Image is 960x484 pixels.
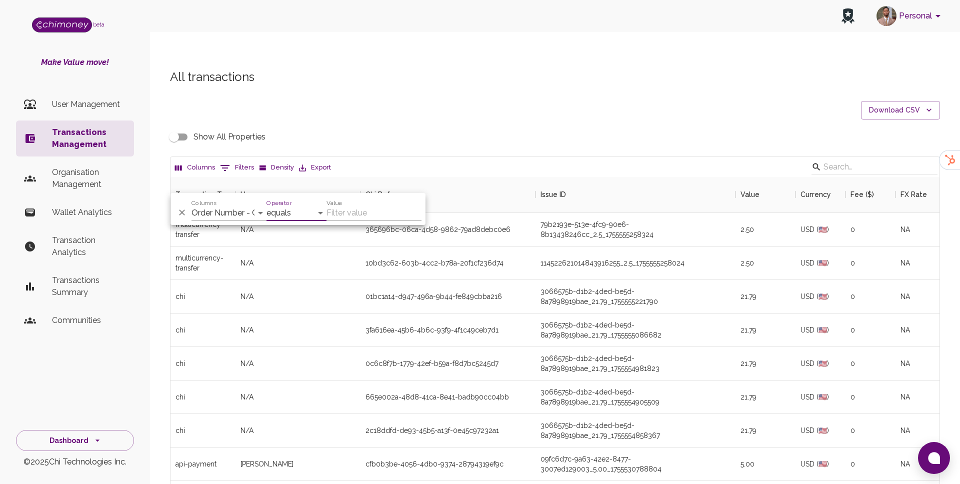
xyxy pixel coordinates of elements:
div: USD (🇺🇸) [795,280,845,313]
div: USD (🇺🇸) [795,414,845,447]
div: 0 [845,313,895,347]
div: Chi Ref [360,176,535,212]
div: 2c18ddfd-de93-45b5-a13f-0e45c97232a1 [365,425,499,435]
p: Transaction Analytics [52,234,126,258]
div: 665e002a-48d8-41ca-8e41-badb90cc04bb [365,392,509,402]
div: Fee ($) [850,176,874,212]
div: NA [895,414,945,447]
div: multicurrency-transfer [170,213,235,246]
div: NA [895,380,945,414]
div: Value [740,176,759,212]
div: NA [895,280,945,313]
div: 21.79 [735,380,795,414]
div: 10bd3c62-603b-4cc2-b78a-20f1cf236d74 [365,258,503,268]
div: Value [735,176,795,212]
button: Export [296,160,333,175]
div: 0 [845,246,895,280]
div: USD (🇺🇸) [795,213,845,246]
span: [PERSON_NAME] [240,459,293,469]
div: 0 [845,213,895,246]
button: Open chat window [918,442,950,474]
div: 0 [845,447,895,481]
div: Chi Ref [365,176,390,212]
div: 2.50 [735,213,795,246]
span: N/A [240,392,253,402]
div: Issue ID [540,176,566,212]
div: Currency [795,176,845,212]
div: 01bc1a14-d947-496a-9b44-fe849cbba216 [365,291,502,301]
span: N/A [240,258,253,268]
div: chi [170,380,235,414]
div: Search [811,159,937,177]
button: Dashboard [16,430,134,451]
div: Currency [800,176,831,212]
p: Communities [52,314,126,326]
div: Username [240,176,275,212]
div: 0 [845,380,895,414]
div: chi [170,414,235,447]
div: 0 [845,347,895,380]
div: NA [895,246,945,280]
img: Logo [32,17,92,32]
div: 3066575b-d1b2-4ded-be5d-8a7898919bae_21.79_1755554905509 [540,387,730,407]
div: NA [895,447,945,481]
input: Search… [823,159,922,175]
span: N/A [240,291,253,301]
div: cfb0b3be-4056-4db0-9374-28794319ef9c [365,459,503,469]
button: Delete [174,205,189,220]
div: Transaction Type [175,176,234,212]
div: chi [170,347,235,380]
div: 3fa616ea-45b6-4b6c-93f9-4f1c49ceb7d1 [365,325,498,335]
div: 3066575b-d1b2-4ded-be5d-8a7898919bae_21.79_1755555086682 [540,320,730,340]
button: Density [256,160,296,175]
div: multicurrency-transfer [170,246,235,280]
span: N/A [240,358,253,368]
div: USD (🇺🇸) [795,347,845,380]
div: 21.79 [735,280,795,313]
div: FX Rate [900,176,927,212]
div: Transaction Type [170,176,235,212]
div: 21.79 [735,414,795,447]
div: 3066575b-d1b2-4ded-be5d-8a7898919bae_21.79_1755554981823 [540,353,730,373]
p: Wallet Analytics [52,206,126,218]
div: USD (🇺🇸) [795,447,845,481]
span: N/A [240,224,253,234]
div: 3066575b-d1b2-4ded-be5d-8a7898919bae_21.79_1755554858367 [540,420,730,440]
div: api-payment [170,447,235,481]
div: chi [170,313,235,347]
p: Transactions Summary [52,274,126,298]
div: USD (🇺🇸) [795,313,845,347]
div: 3066575b-d1b2-4ded-be5d-8a7898919bae_21.79_1755555221790 [540,286,730,306]
div: NA [895,213,945,246]
div: 09fc6d7c-9a63-42e2-8477-3007ed129003_5.00_1755530788804 [540,454,730,474]
label: Value [326,199,342,207]
div: 5.00 [735,447,795,481]
span: beta [93,21,104,27]
div: USD (🇺🇸) [795,246,845,280]
div: Issue ID [535,176,735,212]
div: 0c6c8f7b-1779-42ef-b59a-f8d7bc5245d7 [365,358,498,368]
div: 365696bc-06ca-4d58-9862-79ad8debc0e6 [365,224,510,234]
div: 0 [845,414,895,447]
div: NA [895,313,945,347]
h5: All transactions [170,69,940,85]
span: N/A [240,425,253,435]
p: Transactions Management [52,126,126,150]
label: Operator [266,199,291,207]
div: chi [170,280,235,313]
p: Organisation Management [52,166,126,190]
div: Fee ($) [845,176,895,212]
div: Username [235,176,360,212]
div: 2.50 [735,246,795,280]
div: 0 [845,280,895,313]
div: 114522621014843916255_2.5_1755555258024 [540,258,684,268]
button: Select columns [172,160,217,175]
p: User Management [52,98,126,110]
button: Download CSV [861,101,940,119]
div: 21.79 [735,347,795,380]
div: NA [895,347,945,380]
label: Columns [191,199,216,207]
div: 79b2193e-513e-4fc9-90e6-8b13438246cc_2.5_1755555258324 [540,219,730,239]
div: USD (🇺🇸) [795,380,845,414]
span: Show All Properties [193,131,265,143]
